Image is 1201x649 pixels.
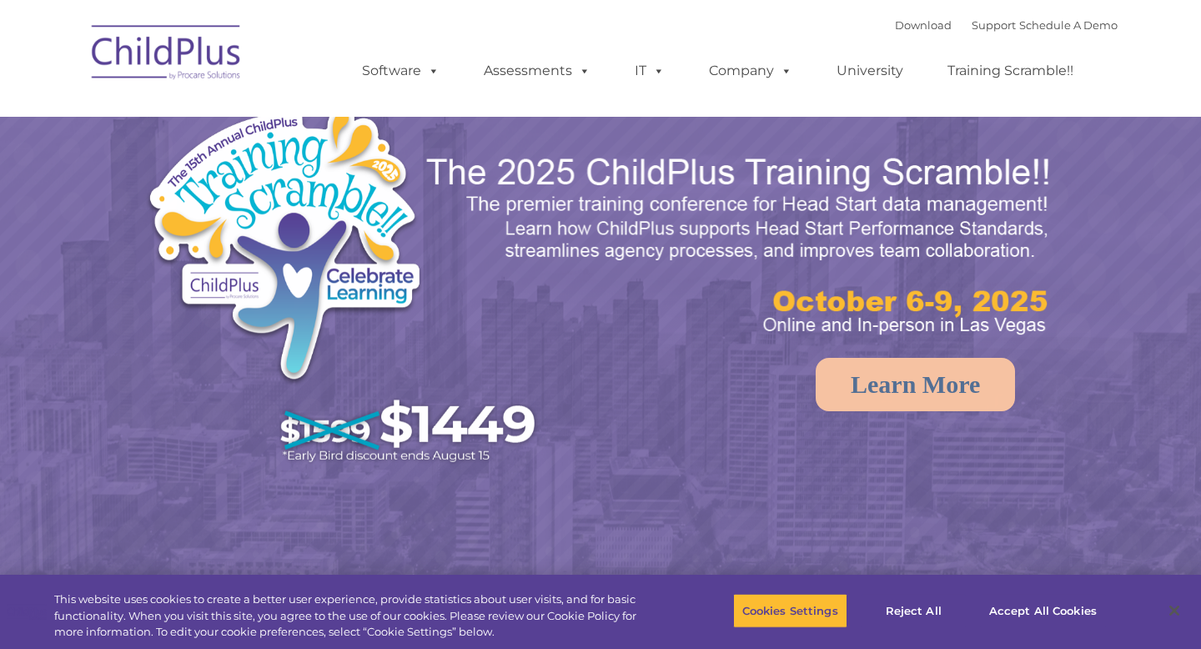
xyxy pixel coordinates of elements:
[467,54,607,88] a: Assessments
[618,54,681,88] a: IT
[1156,592,1193,629] button: Close
[862,593,966,628] button: Reject All
[895,18,952,32] a: Download
[692,54,809,88] a: Company
[980,593,1106,628] button: Accept All Cookies
[816,358,1015,411] a: Learn More
[820,54,920,88] a: University
[931,54,1090,88] a: Training Scramble!!
[733,593,847,628] button: Cookies Settings
[345,54,456,88] a: Software
[895,18,1118,32] font: |
[1019,18,1118,32] a: Schedule A Demo
[54,591,661,641] div: This website uses cookies to create a better user experience, provide statistics about user visit...
[972,18,1016,32] a: Support
[83,13,250,97] img: ChildPlus by Procare Solutions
